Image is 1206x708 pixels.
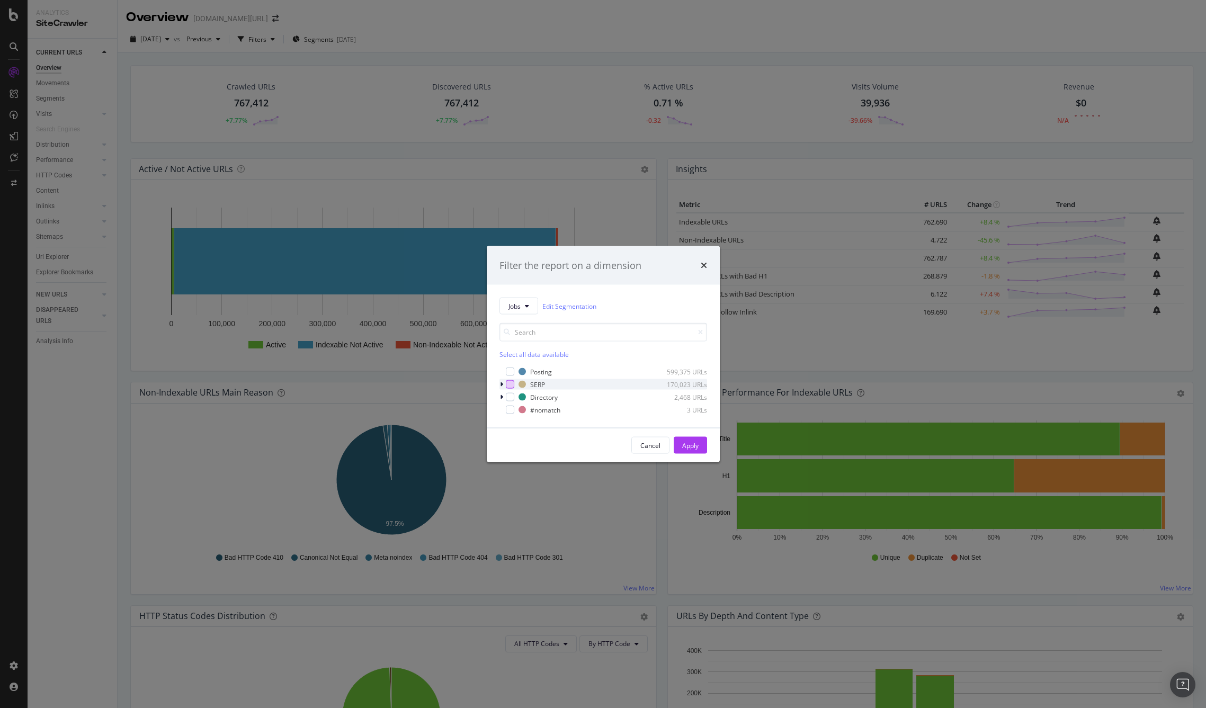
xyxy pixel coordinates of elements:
[631,437,669,454] button: Cancel
[508,301,521,310] span: Jobs
[542,300,596,311] a: Edit Segmentation
[655,380,707,389] div: 170,023 URLs
[530,392,558,401] div: Directory
[655,367,707,376] div: 599,375 URLs
[701,258,707,272] div: times
[530,405,560,414] div: #nomatch
[655,392,707,401] div: 2,468 URLs
[499,298,538,315] button: Jobs
[674,437,707,454] button: Apply
[655,405,707,414] div: 3 URLs
[499,258,641,272] div: Filter the report on a dimension
[530,367,552,376] div: Posting
[640,441,660,450] div: Cancel
[530,380,545,389] div: SERP
[499,350,707,359] div: Select all data available
[487,246,720,462] div: modal
[499,323,707,342] input: Search
[682,441,699,450] div: Apply
[1170,672,1195,697] div: Open Intercom Messenger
